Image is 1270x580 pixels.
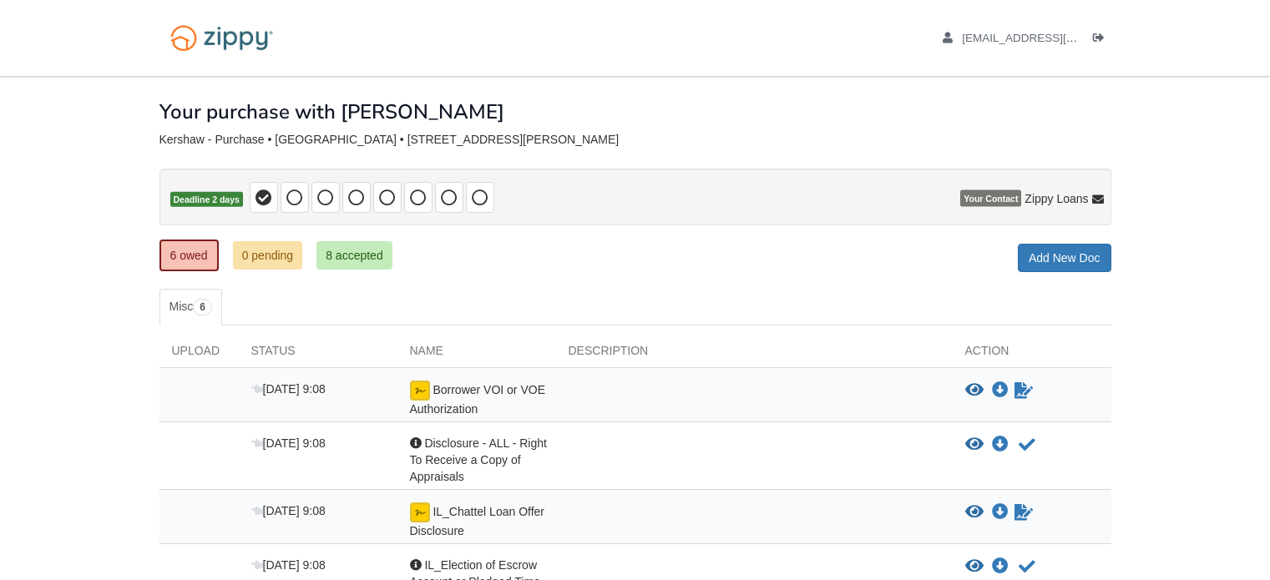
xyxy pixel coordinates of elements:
h1: Your purchase with [PERSON_NAME] [159,101,504,123]
div: Status [239,342,397,367]
div: Description [556,342,953,367]
button: View Disclosure - ALL - Right To Receive a Copy of Appraisals [965,436,984,453]
div: Upload [159,342,239,367]
span: Zippy Loans [1025,190,1088,207]
a: 0 pending [233,241,303,270]
span: IL_Chattel Loan Offer Disclosure [410,505,545,537]
button: Acknowledge receipt of document [1017,435,1037,455]
span: [DATE] 9:08 [251,382,326,396]
button: Acknowledge receipt of document [1017,557,1037,577]
img: Logo [159,17,284,59]
span: Disclosure - ALL - Right To Receive a Copy of Appraisals [410,436,547,483]
a: Sign Form [1013,502,1035,522]
a: Sign Form [1013,381,1035,401]
a: edit profile [943,32,1154,48]
a: 8 accepted [316,241,392,270]
a: Download Borrower VOI or VOE Authorization [992,384,1009,397]
span: Your Contact [960,190,1021,207]
span: [DATE] 9:08 [251,504,326,517]
div: Name [397,342,556,367]
span: [DATE] 9:08 [251,558,326,572]
span: Borrower VOI or VOE Authorization [410,383,545,416]
button: View Borrower VOI or VOE Authorization [965,382,984,399]
span: Deadline 2 days [170,192,243,208]
span: 6 [193,299,212,315]
a: Download IL_Election of Escrow Account or Pledged Time Deposit Account (Sample) [992,560,1009,573]
a: Log out [1093,32,1111,48]
a: Add New Doc [1018,244,1111,272]
span: holdynawk@gmail.com [962,32,1153,44]
button: View IL_Chattel Loan Offer Disclosure [965,504,984,521]
a: Download IL_Chattel Loan Offer Disclosure [992,506,1009,519]
div: Action [953,342,1111,367]
img: Ready for you to esign [410,381,430,401]
img: Ready for you to esign [410,502,430,522]
div: Kershaw - Purchase • [GEOGRAPHIC_DATA] • [STREET_ADDRESS][PERSON_NAME] [159,133,1111,147]
button: View IL_Election of Escrow Account or Pledged Time Deposit Account (Sample) [965,558,984,575]
span: [DATE] 9:08 [251,436,326,450]
a: Download Disclosure - ALL - Right To Receive a Copy of Appraisals [992,438,1009,451]
a: 6 owed [159,240,219,271]
a: Misc [159,289,222,325]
